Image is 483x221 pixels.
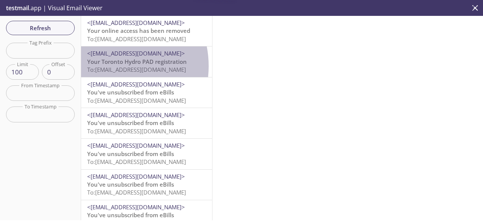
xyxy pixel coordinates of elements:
span: <[EMAIL_ADDRESS][DOMAIN_NAME]> [87,203,185,211]
span: You've unsubscribed from eBills [87,119,174,127]
span: Your online access has been removed [87,27,190,34]
span: You've unsubscribed from eBills [87,211,174,219]
span: To: [EMAIL_ADDRESS][DOMAIN_NAME] [87,66,186,73]
span: To: [EMAIL_ADDRESS][DOMAIN_NAME] [87,127,186,135]
span: <[EMAIL_ADDRESS][DOMAIN_NAME]> [87,111,185,119]
span: <[EMAIL_ADDRESS][DOMAIN_NAME]> [87,142,185,149]
span: To: [EMAIL_ADDRESS][DOMAIN_NAME] [87,97,186,104]
span: Your Toronto Hydro PAD registration [87,58,187,65]
span: <[EMAIL_ADDRESS][DOMAIN_NAME]> [87,19,185,26]
div: <[EMAIL_ADDRESS][DOMAIN_NAME]>You've unsubscribed from eBillsTo:[EMAIL_ADDRESS][DOMAIN_NAME] [81,139,212,169]
div: <[EMAIL_ADDRESS][DOMAIN_NAME]>Your Toronto Hydro PAD registrationTo:[EMAIL_ADDRESS][DOMAIN_NAME] [81,46,212,77]
span: <[EMAIL_ADDRESS][DOMAIN_NAME]> [87,173,185,180]
span: <[EMAIL_ADDRESS][DOMAIN_NAME]> [87,80,185,88]
div: <[EMAIL_ADDRESS][DOMAIN_NAME]>You've unsubscribed from eBillsTo:[EMAIL_ADDRESS][DOMAIN_NAME] [81,108,212,138]
span: To: [EMAIL_ADDRESS][DOMAIN_NAME] [87,35,186,43]
span: To: [EMAIL_ADDRESS][DOMAIN_NAME] [87,189,186,196]
span: You've unsubscribed from eBills [87,181,174,188]
span: To: [EMAIL_ADDRESS][DOMAIN_NAME] [87,158,186,165]
div: <[EMAIL_ADDRESS][DOMAIN_NAME]>Your online access has been removedTo:[EMAIL_ADDRESS][DOMAIN_NAME] [81,16,212,46]
button: Refresh [6,21,75,35]
span: You've unsubscribed from eBills [87,88,174,96]
div: <[EMAIL_ADDRESS][DOMAIN_NAME]>You've unsubscribed from eBillsTo:[EMAIL_ADDRESS][DOMAIN_NAME] [81,170,212,200]
span: <[EMAIL_ADDRESS][DOMAIN_NAME]> [87,49,185,57]
div: <[EMAIL_ADDRESS][DOMAIN_NAME]>You've unsubscribed from eBillsTo:[EMAIL_ADDRESS][DOMAIN_NAME] [81,77,212,108]
span: Refresh [12,23,69,33]
span: You've unsubscribed from eBills [87,150,174,158]
span: testmail [6,4,29,12]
